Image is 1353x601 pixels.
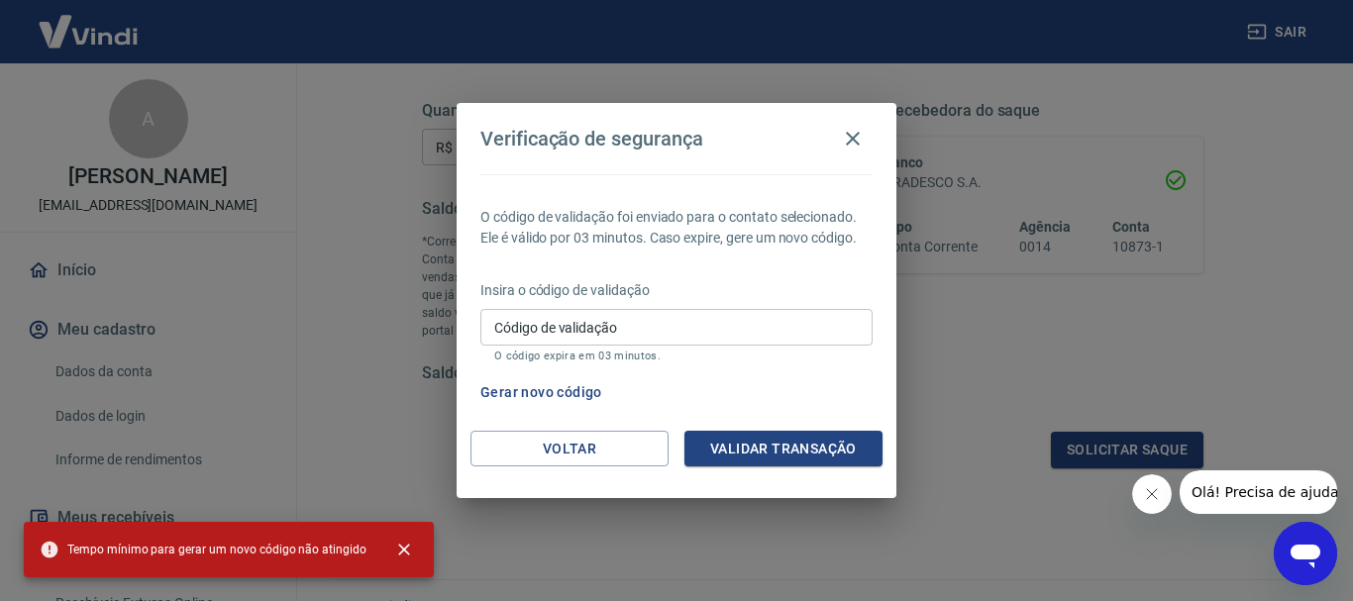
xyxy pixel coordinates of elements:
[40,540,366,559] span: Tempo mínimo para gerar um novo código não atingido
[480,127,703,150] h4: Verificação de segurança
[472,374,610,411] button: Gerar novo código
[684,431,883,467] button: Validar transação
[494,350,859,362] p: O código expira em 03 minutos.
[470,431,669,467] button: Voltar
[382,528,426,571] button: close
[480,207,873,249] p: O código de validação foi enviado para o contato selecionado. Ele é válido por 03 minutos. Caso e...
[12,14,166,30] span: Olá! Precisa de ajuda?
[480,280,873,301] p: Insira o código de validação
[1132,474,1172,514] iframe: Fechar mensagem
[1180,470,1337,514] iframe: Mensagem da empresa
[1274,522,1337,585] iframe: Botão para abrir a janela de mensagens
